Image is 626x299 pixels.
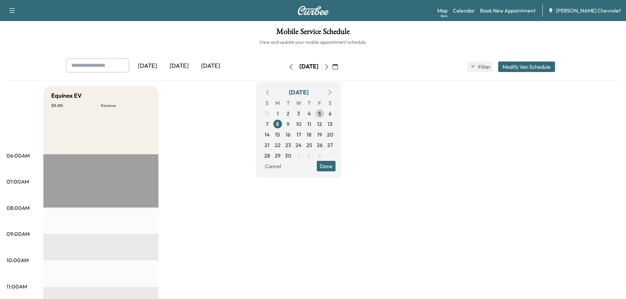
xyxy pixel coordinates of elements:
span: F [314,98,325,108]
span: 25 [306,141,312,149]
button: Done [317,161,336,171]
span: 6 [329,110,332,117]
h5: Equinox EV [51,91,82,100]
span: 27 [327,141,333,149]
span: S [262,98,272,108]
span: 18 [307,131,312,138]
div: [DATE] [163,59,195,74]
p: 08:00AM [7,204,30,212]
button: Modify Van Schedule [498,62,555,72]
span: 28 [264,152,270,160]
span: 1 [298,152,300,160]
span: M [272,98,283,108]
span: 16 [286,131,290,138]
span: 30 [285,152,291,160]
a: MapBeta [437,7,448,14]
span: 26 [317,141,323,149]
span: 22 [275,141,281,149]
span: 12 [317,120,322,128]
h1: Mobile Service Schedule [7,28,619,39]
span: 4 [308,110,311,117]
p: $ 0.00 [51,103,101,108]
span: 13 [328,120,333,128]
p: 06:00AM [7,152,30,160]
a: Calendar [453,7,475,14]
img: Curbee Logo [297,6,329,15]
span: 1 [277,110,279,117]
span: T [283,98,293,108]
span: 5 [318,110,321,117]
span: 20 [327,131,333,138]
p: 10:00AM [7,256,29,264]
span: [PERSON_NAME] Chevrolet [556,7,621,14]
span: 9 [287,120,290,128]
span: 3 [318,152,321,160]
span: 2 [287,110,290,117]
span: W [293,98,304,108]
span: 7 [266,120,268,128]
h6: View and update your mobile appointment schedule. [7,39,619,45]
span: S [325,98,336,108]
span: 21 [265,141,269,149]
span: 2 [308,152,311,160]
div: [DATE] [195,59,226,74]
p: Revenue [101,103,151,108]
span: 11 [307,120,311,128]
span: 3 [297,110,300,117]
span: 31 [265,110,269,117]
div: [DATE] [299,62,318,71]
span: 17 [296,131,301,138]
span: 29 [275,152,281,160]
span: 24 [295,141,302,149]
a: Book New Appointment [480,7,536,14]
span: 10 [296,120,301,128]
div: Beta [441,13,448,18]
p: 11:00AM [7,283,27,290]
span: 19 [317,131,322,138]
button: Filter [467,62,493,72]
span: T [304,98,314,108]
p: 09:00AM [7,230,30,238]
button: Cancel [262,161,284,171]
span: Filter [478,63,490,71]
span: 8 [276,120,279,128]
p: 07:00AM [7,178,29,186]
div: [DATE] [289,88,309,97]
div: [DATE] [132,59,163,74]
span: 14 [265,131,270,138]
span: 23 [285,141,291,149]
span: 15 [275,131,280,138]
